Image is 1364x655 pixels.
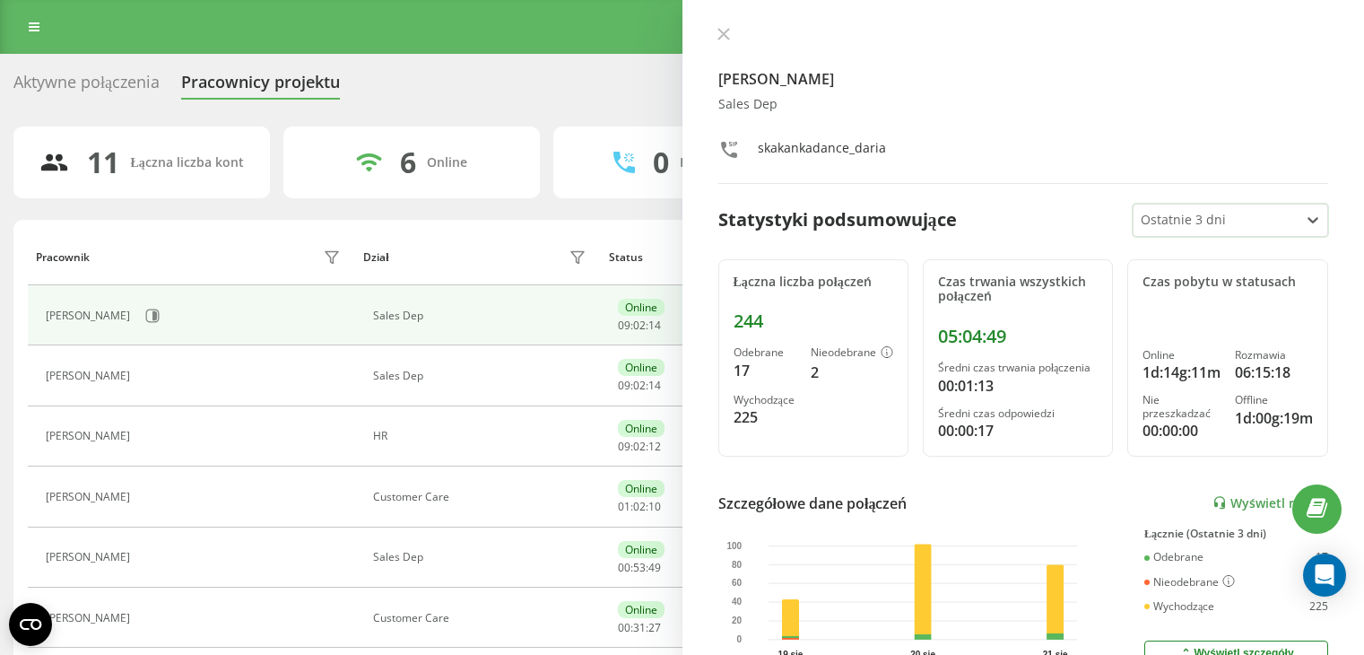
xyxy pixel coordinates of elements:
div: Online [618,601,665,618]
div: Łączna liczba połączeń [734,275,893,290]
div: Customer Care [373,491,591,503]
a: Wyświetl raport [1212,495,1328,511]
div: : : [618,501,661,513]
div: HR [373,430,591,442]
div: [PERSON_NAME] [46,551,135,563]
div: Nieodebrane [811,346,893,361]
div: Wychodzące [734,394,796,406]
span: 02 [633,439,646,454]
div: Online [618,299,665,316]
div: : : [618,622,661,634]
div: 2 [811,362,893,383]
span: 14 [648,378,661,393]
div: 05:04:49 [938,326,1098,347]
span: 49 [648,560,661,575]
div: 1d:00g:19m [1235,407,1313,429]
span: 09 [618,318,630,333]
div: 00:01:13 [938,375,1098,397]
span: 09 [618,439,630,454]
div: : : [618,380,661,392]
div: Statystyki podsumowujące [718,206,957,233]
div: Łącznie (Ostatnie 3 dni) [1144,528,1328,540]
div: Średni czas odpowiedzi [938,407,1098,420]
span: 00 [618,560,630,575]
div: 17 [1316,551,1328,563]
div: Odebrane [1144,551,1203,563]
div: Online [618,480,665,497]
div: Nieodebrane [1144,575,1235,589]
div: [PERSON_NAME] [46,491,135,503]
div: Customer Care [373,612,591,624]
span: 27 [648,620,661,635]
div: Offline [1235,394,1313,406]
span: 02 [633,318,646,333]
div: 1d:14g:11m [1142,362,1221,383]
button: Open CMP widget [9,603,52,646]
div: Pracownik [36,251,90,264]
span: 01 [618,499,630,514]
div: Online [1142,349,1221,362]
span: 02 [633,499,646,514]
span: 02 [633,378,646,393]
text: 40 [732,597,743,607]
div: 06:15:18 [1235,362,1313,383]
div: [PERSON_NAME] [46,370,135,382]
div: [PERSON_NAME] [46,430,135,442]
div: Sales Dep [373,370,591,382]
div: Open Intercom Messenger [1303,554,1346,597]
div: 00:00:17 [938,420,1098,441]
div: 225 [734,406,796,428]
div: Rozmawiają [680,155,752,170]
div: Szczegółowe dane połączeń [718,493,908,514]
span: 31 [633,620,646,635]
h4: [PERSON_NAME] [718,68,1329,90]
div: Online [618,359,665,376]
div: Wychodzące [1144,600,1214,613]
div: 00:00:00 [1142,420,1221,441]
div: Czas trwania wszystkich połączeń [938,275,1098,305]
text: 60 [732,578,743,588]
span: 53 [633,560,646,575]
div: 6 [400,145,416,179]
div: Sales Dep [373,551,591,563]
span: 10 [648,499,661,514]
div: Online [618,420,665,437]
div: Status [609,251,643,264]
div: Nie przeszkadzać [1142,394,1221,420]
text: 20 [732,616,743,625]
div: 244 [734,310,893,332]
div: [PERSON_NAME] [46,310,135,322]
text: 0 [736,634,742,644]
div: 11 [87,145,119,179]
text: 100 [726,541,742,551]
div: Pracownicy projektu [181,73,340,100]
div: Sales Dep [718,97,1329,112]
div: Czas pobytu w statusach [1142,275,1313,290]
div: Dział [363,251,388,264]
div: [PERSON_NAME] [46,612,135,624]
span: 09 [618,378,630,393]
div: Sales Dep [373,310,591,322]
span: 12 [648,439,661,454]
div: Online [427,155,467,170]
div: Aktywne połączenia [13,73,160,100]
div: : : [618,441,661,453]
div: Łączna liczba kont [130,155,243,170]
div: Online [618,541,665,558]
div: : : [618,562,661,574]
div: skakankadance_daria [758,139,886,165]
div: Średni czas trwania połączenia [938,362,1098,374]
div: 225 [1309,600,1328,613]
div: : : [618,319,661,332]
div: 0 [653,145,669,179]
div: 17 [734,360,796,381]
span: 14 [648,318,661,333]
span: 00 [618,620,630,635]
div: Rozmawia [1235,349,1313,362]
div: Odebrane [734,346,796,359]
text: 80 [732,559,743,569]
